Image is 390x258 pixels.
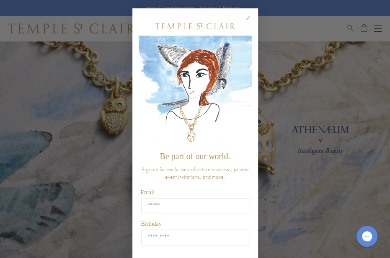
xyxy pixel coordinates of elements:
[155,23,235,29] img: Temple St. Clair
[141,198,249,214] input: Email
[352,223,382,250] iframe: Gorgias live chat messenger
[139,36,252,147] img: c4a9eb12-d91a-4d4a-8ee0-386386f4f338.jpeg
[141,189,155,196] span: Email
[247,17,258,27] button: Close dialog
[160,152,230,161] span: Be part of our world.
[142,165,249,181] span: Sign up for exclusive collection previews, private event invitations, and more.
[141,221,162,227] span: Birthday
